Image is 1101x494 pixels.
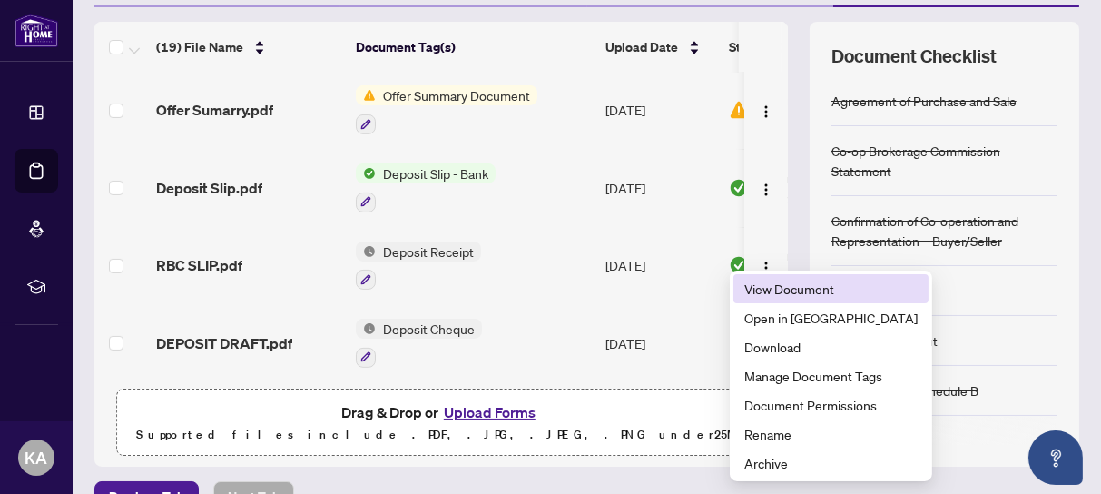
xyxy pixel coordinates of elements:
[729,100,749,120] img: Document Status
[831,44,997,69] span: Document Checklist
[341,400,541,424] span: Drag & Drop or
[752,251,781,280] button: Logo
[759,261,773,275] img: Logo
[744,308,918,328] span: Open in [GEOGRAPHIC_DATA]
[156,99,273,121] span: Offer Sumarry.pdf
[149,22,349,73] th: (19) File Name
[376,163,496,183] span: Deposit Slip - Bank
[598,227,722,305] td: [DATE]
[156,177,262,199] span: Deposit Slip.pdf
[744,337,918,357] span: Download
[356,163,376,183] img: Status Icon
[759,183,773,197] img: Logo
[759,104,773,119] img: Logo
[729,255,749,275] img: Document Status
[117,390,765,457] span: Drag & Drop orUpload FormsSupported files include .PDF, .JPG, .JPEG, .PNG under25MB
[598,71,722,149] td: [DATE]
[156,254,242,276] span: RBC SLIP.pdf
[744,453,918,473] span: Archive
[831,141,1057,181] div: Co-op Brokerage Commission Statement
[752,95,781,124] button: Logo
[356,85,537,134] button: Status IconOffer Summary Document
[438,400,541,424] button: Upload Forms
[156,332,292,354] span: DEPOSIT DRAFT.pdf
[356,319,376,339] img: Status Icon
[376,85,537,105] span: Offer Summary Document
[744,279,918,299] span: View Document
[598,304,722,382] td: [DATE]
[744,366,918,386] span: Manage Document Tags
[729,333,749,353] img: Document Status
[1028,430,1083,485] button: Open asap
[744,424,918,444] span: Rename
[598,149,722,227] td: [DATE]
[356,319,482,368] button: Status IconDeposit Cheque
[831,211,1057,251] div: Confirmation of Co-operation and Representation—Buyer/Seller
[128,424,754,446] p: Supported files include .PDF, .JPG, .JPEG, .PNG under 25 MB
[356,242,481,291] button: Status IconDeposit Receipt
[15,14,58,47] img: logo
[744,395,918,415] span: Document Permissions
[376,242,481,262] span: Deposit Receipt
[752,173,781,203] button: Logo
[356,163,496,212] button: Status IconDeposit Slip - Bank
[729,178,749,198] img: Document Status
[831,91,1017,111] div: Agreement of Purchase and Sale
[156,37,243,57] span: (19) File Name
[356,85,376,105] img: Status Icon
[729,37,766,57] span: Status
[356,242,376,262] img: Status Icon
[376,319,482,339] span: Deposit Cheque
[349,22,598,73] th: Document Tag(s)
[722,22,876,73] th: Status
[25,445,48,470] span: KA
[598,22,722,73] th: Upload Date
[605,37,678,57] span: Upload Date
